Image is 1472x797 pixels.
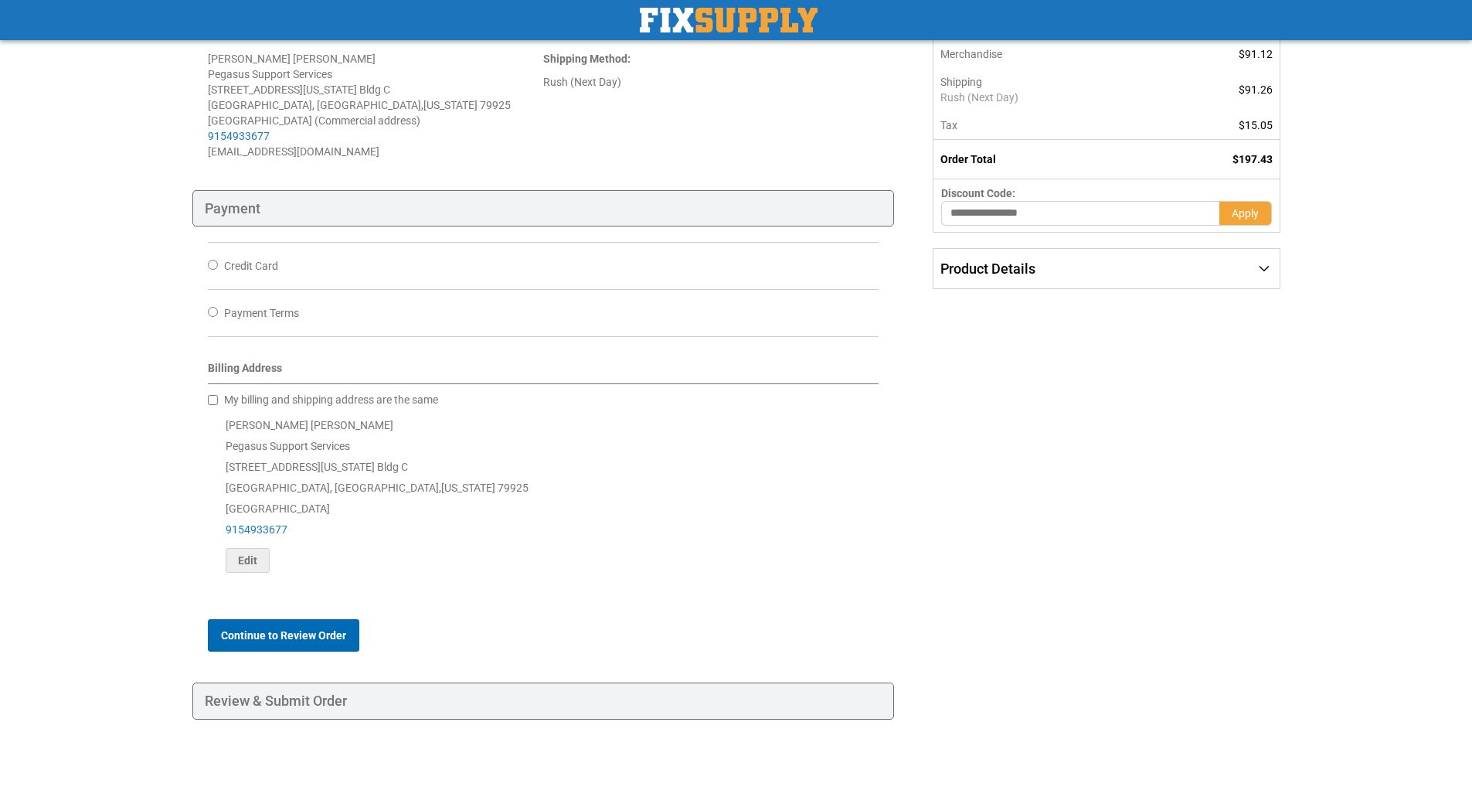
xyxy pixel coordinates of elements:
strong: Order Total [940,153,996,165]
span: $197.43 [1232,153,1273,165]
span: $91.26 [1239,83,1273,96]
button: Continue to Review Order [208,619,359,652]
div: Billing Address [208,360,879,384]
span: Credit Card [224,260,278,272]
th: Merchandise [933,40,1151,68]
span: $15.05 [1239,119,1273,131]
div: [PERSON_NAME] [PERSON_NAME] Pegasus Support Services [STREET_ADDRESS][US_STATE] Bldg C [GEOGRAPHI... [208,415,879,573]
span: $91.12 [1239,48,1273,60]
span: [EMAIL_ADDRESS][DOMAIN_NAME] [208,145,379,158]
strong: : [543,53,631,65]
a: 9154933677 [208,130,270,142]
span: Discount Code: [941,187,1015,199]
img: Fix Industrial Supply [640,8,818,32]
div: Rush (Next Day) [543,74,879,90]
span: Apply [1232,207,1259,220]
a: 9154933677 [226,523,287,536]
a: store logo [640,8,818,32]
span: Edit [238,554,257,567]
th: Tax [933,111,1151,140]
button: Edit [226,548,270,573]
span: Payment Terms [224,307,299,319]
button: Apply [1219,201,1272,226]
div: Payment [192,190,895,227]
span: Shipping [940,76,982,88]
span: Continue to Review Order [221,629,346,642]
span: Rush (Next Day) [940,90,1143,105]
span: Product Details [940,261,1035,277]
span: Shipping Method [543,53,627,65]
address: [PERSON_NAME] [PERSON_NAME] Pegasus Support Services [STREET_ADDRESS][US_STATE] Bldg C [GEOGRAPHI... [208,51,543,159]
span: [US_STATE] [423,99,478,111]
div: Review & Submit Order [192,683,895,720]
span: My billing and shipping address are the same [224,393,438,406]
span: [US_STATE] [441,482,495,494]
